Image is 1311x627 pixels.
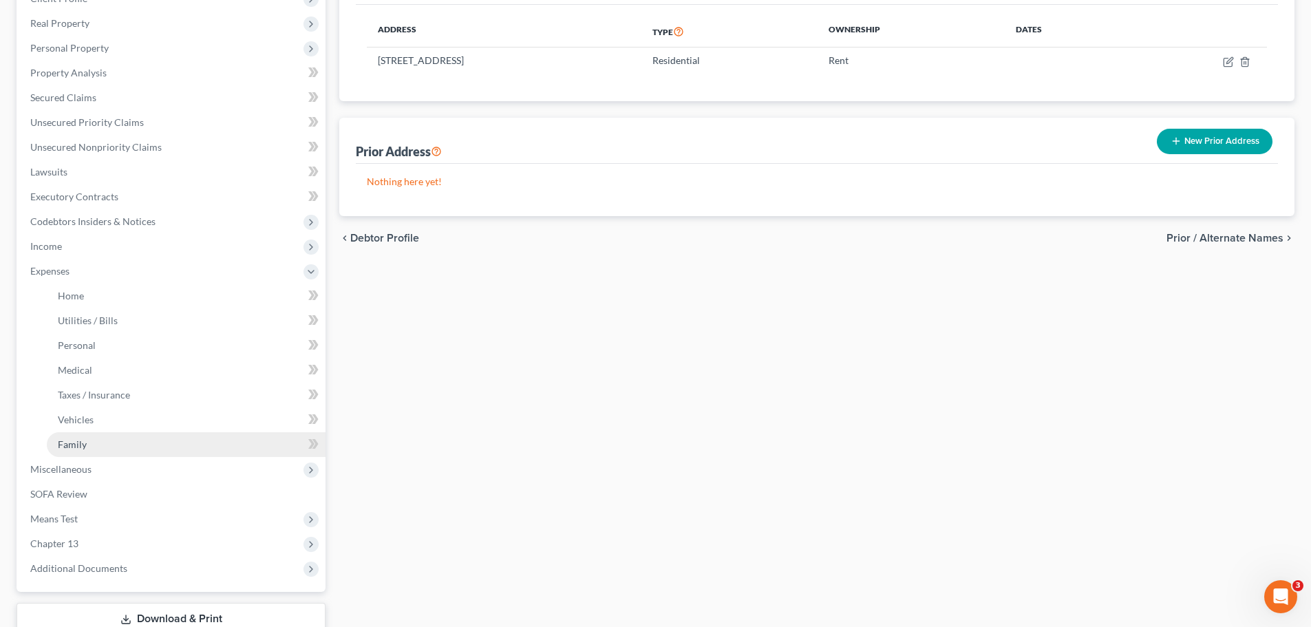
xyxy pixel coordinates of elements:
button: New Prior Address [1157,129,1272,154]
p: Nothing here yet! [367,175,1267,189]
a: Vehicles [47,407,326,432]
span: Taxes / Insurance [58,389,130,401]
a: Medical [47,358,326,383]
span: 3 [1292,580,1303,591]
iframe: Intercom live chat [1264,580,1297,613]
span: Personal Property [30,42,109,54]
a: Executory Contracts [19,184,326,209]
span: Lawsuits [30,166,67,178]
i: chevron_left [339,233,350,244]
span: Prior / Alternate Names [1166,233,1283,244]
span: Chapter 13 [30,538,78,549]
span: Personal [58,339,96,351]
span: Vehicles [58,414,94,425]
a: Family [47,432,326,457]
th: Ownership [818,16,1005,47]
span: Debtor Profile [350,233,419,244]
button: Prior / Alternate Names chevron_right [1166,233,1294,244]
span: Unsecured Nonpriority Claims [30,141,162,153]
span: Additional Documents [30,562,127,574]
th: Dates [1005,16,1127,47]
a: Lawsuits [19,160,326,184]
span: SOFA Review [30,488,87,500]
span: Income [30,240,62,252]
a: Property Analysis [19,61,326,85]
th: Type [641,16,818,47]
a: Taxes / Insurance [47,383,326,407]
span: Family [58,438,87,450]
td: Rent [818,47,1005,74]
span: Expenses [30,265,70,277]
span: Secured Claims [30,92,96,103]
a: Unsecured Priority Claims [19,110,326,135]
span: Real Property [30,17,89,29]
a: Unsecured Nonpriority Claims [19,135,326,160]
i: chevron_right [1283,233,1294,244]
span: Unsecured Priority Claims [30,116,144,128]
a: Personal [47,333,326,358]
th: Address [367,16,641,47]
td: Residential [641,47,818,74]
span: Home [58,290,84,301]
span: Means Test [30,513,78,524]
span: Property Analysis [30,67,107,78]
td: [STREET_ADDRESS] [367,47,641,74]
div: Prior Address [356,143,442,160]
span: Codebtors Insiders & Notices [30,215,156,227]
a: Utilities / Bills [47,308,326,333]
button: chevron_left Debtor Profile [339,233,419,244]
span: Executory Contracts [30,191,118,202]
a: SOFA Review [19,482,326,507]
a: Home [47,284,326,308]
span: Utilities / Bills [58,315,118,326]
a: Secured Claims [19,85,326,110]
span: Miscellaneous [30,463,92,475]
span: Medical [58,364,92,376]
